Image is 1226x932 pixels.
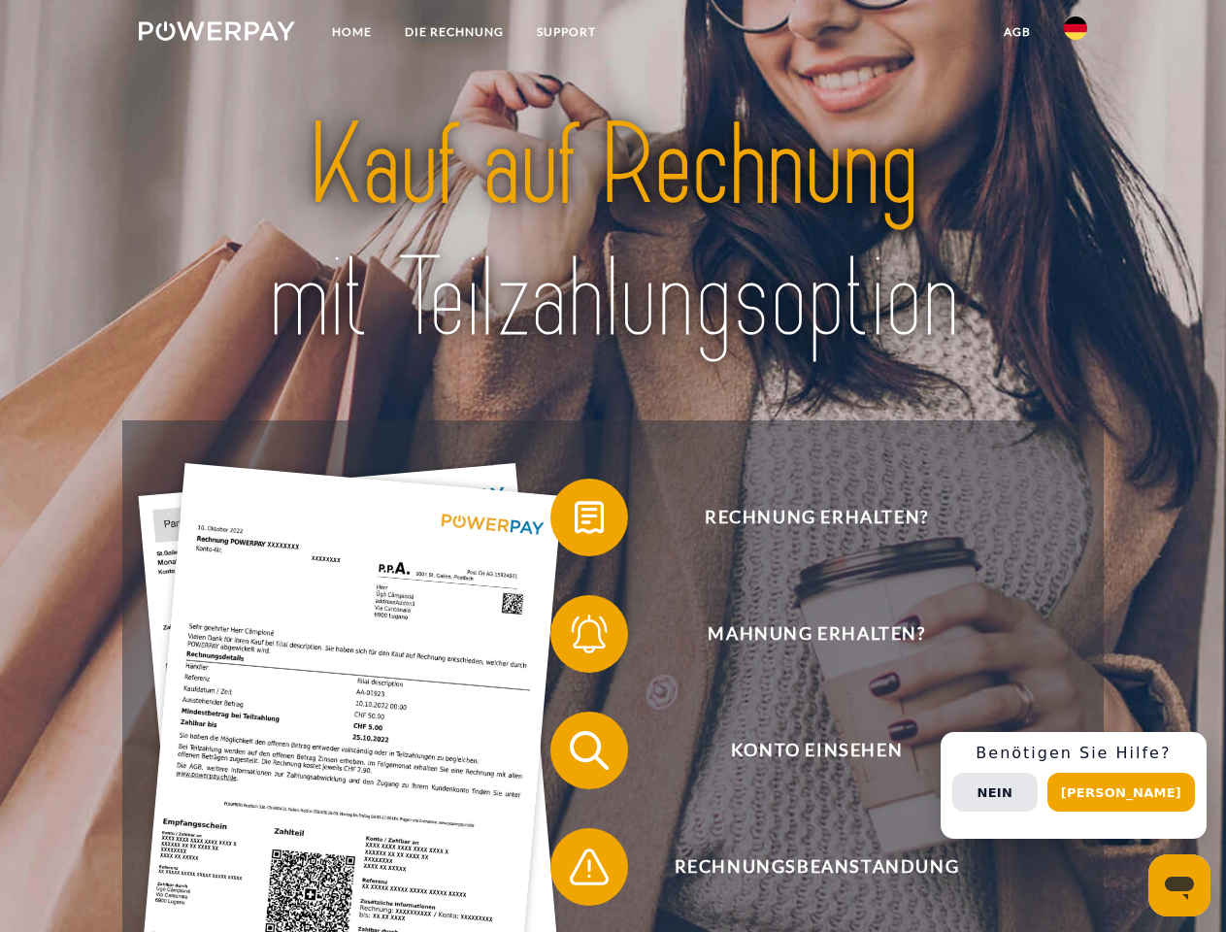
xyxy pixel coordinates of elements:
a: agb [987,15,1047,50]
span: Rechnungsbeanstandung [579,828,1054,906]
iframe: Schaltfläche zum Öffnen des Messaging-Fensters [1148,854,1210,916]
button: Rechnung erhalten? [550,479,1055,556]
button: Konto einsehen [550,712,1055,789]
span: Rechnung erhalten? [579,479,1054,556]
img: qb_warning.svg [565,843,613,891]
img: qb_search.svg [565,726,613,775]
span: Mahnung erhalten? [579,595,1054,673]
h3: Benötigen Sie Hilfe? [952,744,1195,763]
img: qb_bell.svg [565,610,613,658]
img: de [1064,17,1087,40]
span: Konto einsehen [579,712,1054,789]
img: title-powerpay_de.svg [185,93,1041,372]
button: [PERSON_NAME] [1047,773,1195,812]
img: logo-powerpay-white.svg [139,21,295,41]
button: Rechnungsbeanstandung [550,828,1055,906]
a: DIE RECHNUNG [388,15,520,50]
div: Schnellhilfe [941,732,1207,839]
a: SUPPORT [520,15,613,50]
button: Nein [952,773,1038,812]
button: Mahnung erhalten? [550,595,1055,673]
a: Home [315,15,388,50]
img: qb_bill.svg [565,493,613,542]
